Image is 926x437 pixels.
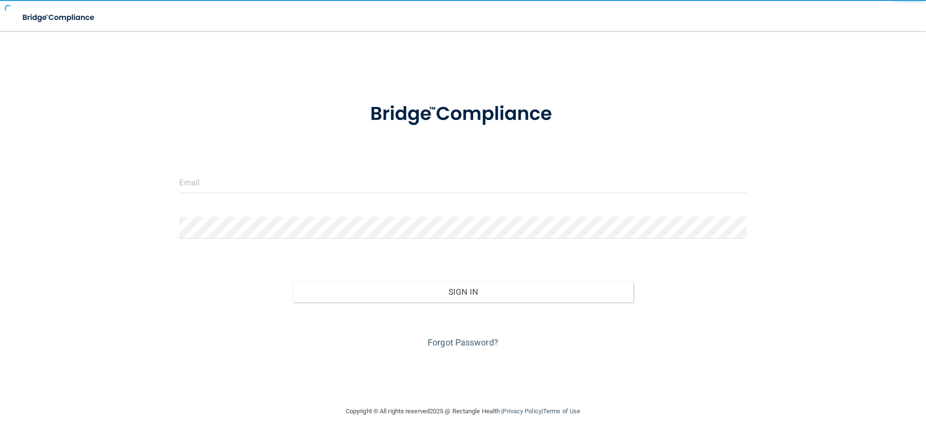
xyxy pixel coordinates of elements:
img: bridge_compliance_login_screen.278c3ca4.svg [350,89,576,139]
a: Privacy Policy [503,407,541,415]
img: bridge_compliance_login_screen.278c3ca4.svg [15,8,104,28]
div: Copyright © All rights reserved 2025 @ Rectangle Health | | [286,396,640,427]
a: Terms of Use [543,407,580,415]
a: Forgot Password? [428,337,498,347]
button: Sign In [293,281,633,302]
input: Email [179,171,747,193]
